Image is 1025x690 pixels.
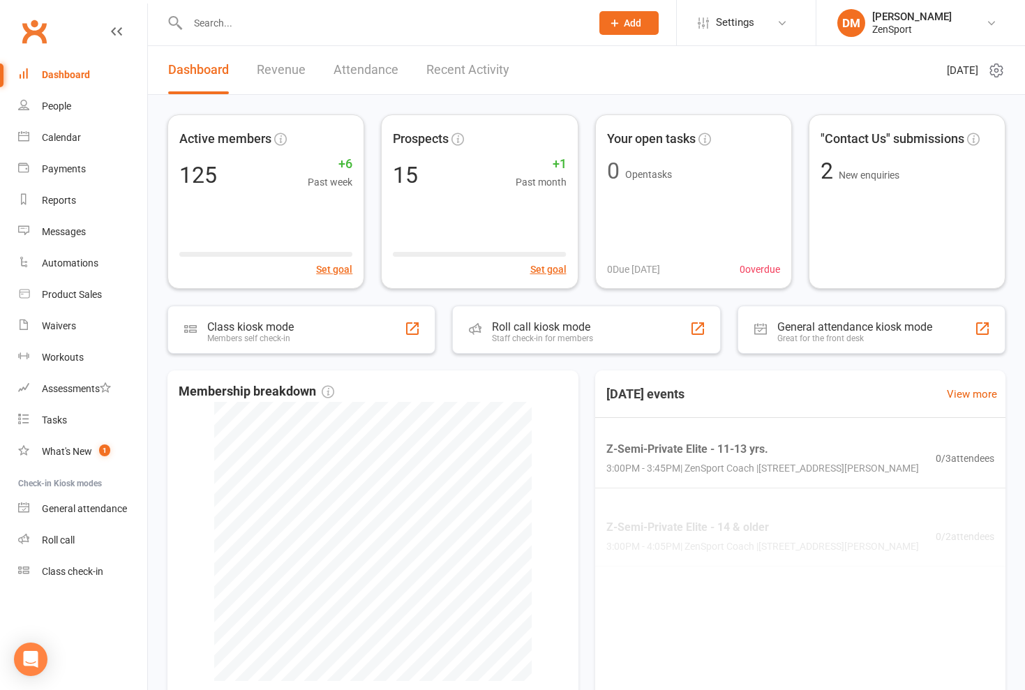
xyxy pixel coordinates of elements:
div: ZenSport [872,23,952,36]
div: 0 [607,160,620,182]
div: Roll call [42,534,75,546]
a: What's New1 [18,436,147,467]
span: 3:00PM - 3:45PM | ZenSport Coach | [STREET_ADDRESS][PERSON_NAME] [606,460,919,476]
div: Class kiosk mode [207,320,294,333]
div: Tasks [42,414,67,426]
span: Z-Semi-Private Elite - 14 & older [606,518,919,537]
button: Set goal [530,262,567,277]
a: Reports [18,185,147,216]
span: 0 / 3 attendees [936,451,994,466]
div: Workouts [42,352,84,363]
span: +1 [516,154,567,174]
div: Dashboard [42,69,90,80]
div: Members self check-in [207,333,294,343]
a: Workouts [18,342,147,373]
a: Calendar [18,122,147,153]
a: Class kiosk mode [18,556,147,587]
a: Assessments [18,373,147,405]
a: Messages [18,216,147,248]
a: View more [947,386,997,403]
span: 0 overdue [740,262,780,277]
div: Product Sales [42,289,102,300]
span: 1 [99,444,110,456]
a: Dashboard [168,46,229,94]
a: Product Sales [18,279,147,310]
span: Past week [308,174,352,190]
span: 0 / 2 attendees [936,528,994,543]
span: Z-Semi-Private Elite - 11-13 yrs. [606,440,919,458]
div: General attendance kiosk mode [777,320,932,333]
button: Set goal [316,262,352,277]
span: 2 [821,158,839,184]
a: Roll call [18,525,147,556]
span: Add [624,17,641,29]
span: [DATE] [947,62,978,79]
span: 0 Due [DATE] [607,262,660,277]
a: Dashboard [18,59,147,91]
a: Waivers [18,310,147,342]
a: Payments [18,153,147,185]
span: Active members [179,129,271,149]
div: DM [837,9,865,37]
div: Automations [42,257,98,269]
span: 1 / 3 attendees [936,593,994,608]
span: +6 [308,154,352,174]
span: 3:00PM - 4:05PM | ZenSport Coach | [STREET_ADDRESS][PERSON_NAME] [606,539,919,554]
button: Add [599,11,659,35]
a: Attendance [334,46,398,94]
div: [PERSON_NAME] [872,10,952,23]
a: Recent Activity [426,46,509,94]
a: Revenue [257,46,306,94]
span: Past month [516,174,567,190]
div: Waivers [42,320,76,331]
span: Membership breakdown [179,382,334,402]
div: General attendance [42,503,127,514]
span: "Contact Us" submissions [821,129,964,149]
a: Automations [18,248,147,279]
a: General attendance kiosk mode [18,493,147,525]
a: Tasks [18,405,147,436]
div: Assessments [42,383,111,394]
div: What's New [42,446,92,457]
div: Class check-in [42,566,103,577]
a: Clubworx [17,14,52,49]
span: New enquiries [839,170,899,181]
span: Settings [716,7,754,38]
input: Search... [184,13,581,33]
div: Staff check-in for members [492,333,593,343]
div: People [42,100,71,112]
div: Great for the front desk [777,333,932,343]
div: Payments [42,163,86,174]
div: Reports [42,195,76,206]
span: Open tasks [625,169,672,180]
span: Your open tasks [607,129,696,149]
div: Calendar [42,132,81,143]
div: Messages [42,226,86,237]
div: Roll call kiosk mode [492,320,593,333]
h3: [DATE] events [595,382,696,407]
span: 4:15PM - 5:00PM | ZenSport Coach | [STREET_ADDRESS][PERSON_NAME] [606,603,919,618]
span: Z-Semi-Private Elite - 11-13 yrs. [606,583,919,601]
span: Prospects [393,129,449,149]
div: 125 [179,164,217,186]
div: Open Intercom Messenger [14,643,47,676]
div: 15 [393,164,418,186]
a: People [18,91,147,122]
